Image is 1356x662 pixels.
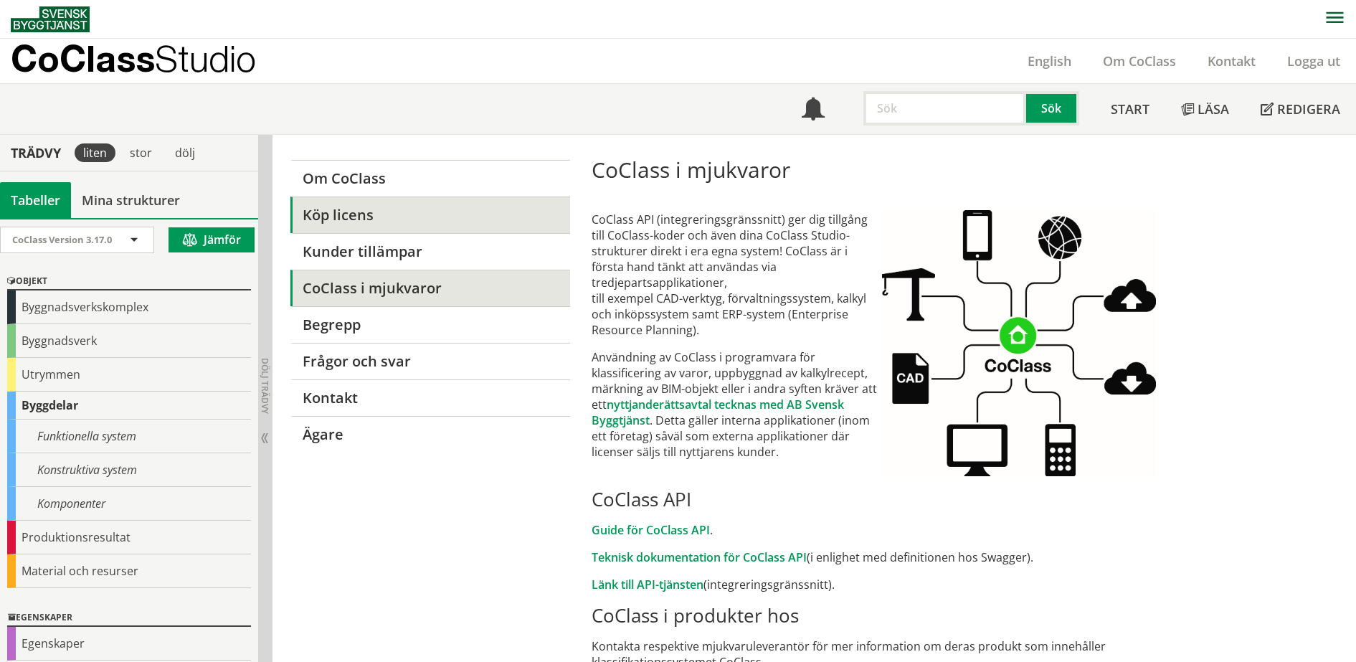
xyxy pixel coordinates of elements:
[1165,84,1245,134] a: Läsa
[592,488,1172,511] h2: CoClass API
[7,392,251,420] div: Byggdelar
[11,50,256,67] p: CoClass
[290,270,569,306] a: CoClass i mjukvaror
[1271,52,1356,70] a: Logga ut
[592,577,1172,592] p: (integreringsgränssnitt).
[75,143,115,162] div: liten
[169,227,255,252] button: Jämför
[7,487,251,521] div: Komponenter
[802,99,825,122] span: Notifikationer
[3,145,69,161] div: Trädvy
[592,397,844,428] a: nyttjanderättsavtal tecknas med AB Svensk Byggtjänst
[290,197,569,233] a: Köp licens
[7,521,251,554] div: Produktionsresultat
[7,358,251,392] div: Utrymmen
[7,453,251,487] div: Konstruktiva system
[155,37,256,80] span: Studio
[592,157,1172,183] h1: CoClass i mjukvaror
[7,627,251,661] div: Egenskaper
[592,349,882,460] p: Användning av CoClass i programvara för klassificering av varor, uppbyggnad av kalkylrecept, märk...
[71,182,191,218] a: Mina strukturer
[592,212,882,338] p: CoClass API (integreringsgränssnitt) ger dig tillgång till CoClass-koder och även dina CoClass St...
[121,143,161,162] div: stor
[1095,84,1165,134] a: Start
[290,343,569,379] a: Frågor och svar
[1198,100,1229,118] span: Läsa
[12,233,112,246] span: CoClass Version 3.17.0
[166,143,204,162] div: dölj
[290,306,569,343] a: Begrepp
[290,160,569,197] a: Om CoClass
[1277,100,1340,118] span: Redigera
[7,324,251,358] div: Byggnadsverk
[7,420,251,453] div: Funktionella system
[592,549,807,565] a: Teknisk dokumentation för CoClass API
[259,358,271,414] span: Dölj trädvy
[1245,84,1356,134] a: Redigera
[1087,52,1192,70] a: Om CoClass
[882,210,1156,476] img: CoClassAPI.jpg
[290,416,569,453] a: Ägare
[7,554,251,588] div: Material och resurser
[290,379,569,416] a: Kontakt
[11,6,90,32] img: Svensk Byggtjänst
[7,273,251,290] div: Objekt
[290,233,569,270] a: Kunder tillämpar
[592,522,710,538] a: Guide för CoClass API
[1192,52,1271,70] a: Kontakt
[11,39,287,83] a: CoClassStudio
[863,91,1026,126] input: Sök
[1111,100,1149,118] span: Start
[592,522,1172,538] p: .
[592,604,1172,627] h2: CoClass i produkter hos
[7,290,251,324] div: Byggnadsverkskomplex
[1012,52,1087,70] a: English
[7,610,251,627] div: Egenskaper
[1026,91,1079,126] button: Sök
[592,577,703,592] a: Länk till API-tjänsten
[592,549,1172,565] p: (i enlighet med definitionen hos Swagger).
